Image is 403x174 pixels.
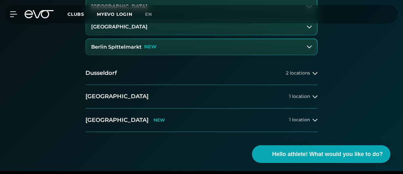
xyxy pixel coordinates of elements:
[289,93,291,99] font: 1
[252,145,390,163] button: Hello athlete! What would you like to do?
[85,93,149,100] font: [GEOGRAPHIC_DATA]
[85,69,117,76] font: Dusseldorf
[67,11,97,17] a: Clubs
[97,11,132,17] a: MYEVO LOGIN
[145,11,160,18] a: en
[85,62,318,85] button: Dusseldorf2 locations
[154,117,165,123] font: NEW
[145,11,152,17] font: en
[85,109,318,132] button: [GEOGRAPHIC_DATA]NEW1 location
[85,85,318,108] button: [GEOGRAPHIC_DATA]1 location
[272,151,383,157] font: Hello athlete! What would you like to do?
[91,44,142,50] font: Berlin Spittelmarkt
[292,93,310,99] font: location
[292,117,310,123] font: location
[290,70,310,76] font: locations
[289,117,291,123] font: 1
[286,70,289,76] font: 2
[144,44,156,50] font: NEW
[85,117,149,123] font: [GEOGRAPHIC_DATA]
[86,39,317,55] button: Berlin SpittelmarktNEW
[67,11,84,17] font: Clubs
